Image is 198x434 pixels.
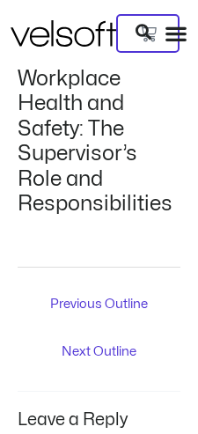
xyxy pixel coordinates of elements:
[22,338,177,368] a: Next Outline
[18,267,180,370] nav: Post navigation
[22,291,177,320] a: Previous Outline
[11,20,116,47] img: Velsoft Training Materials
[18,392,180,431] h3: Leave a Reply
[18,67,180,217] h1: Workplace Health and Safety: The Supervisor’s Role and Responsibilities
[165,22,187,45] div: Menu Toggle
